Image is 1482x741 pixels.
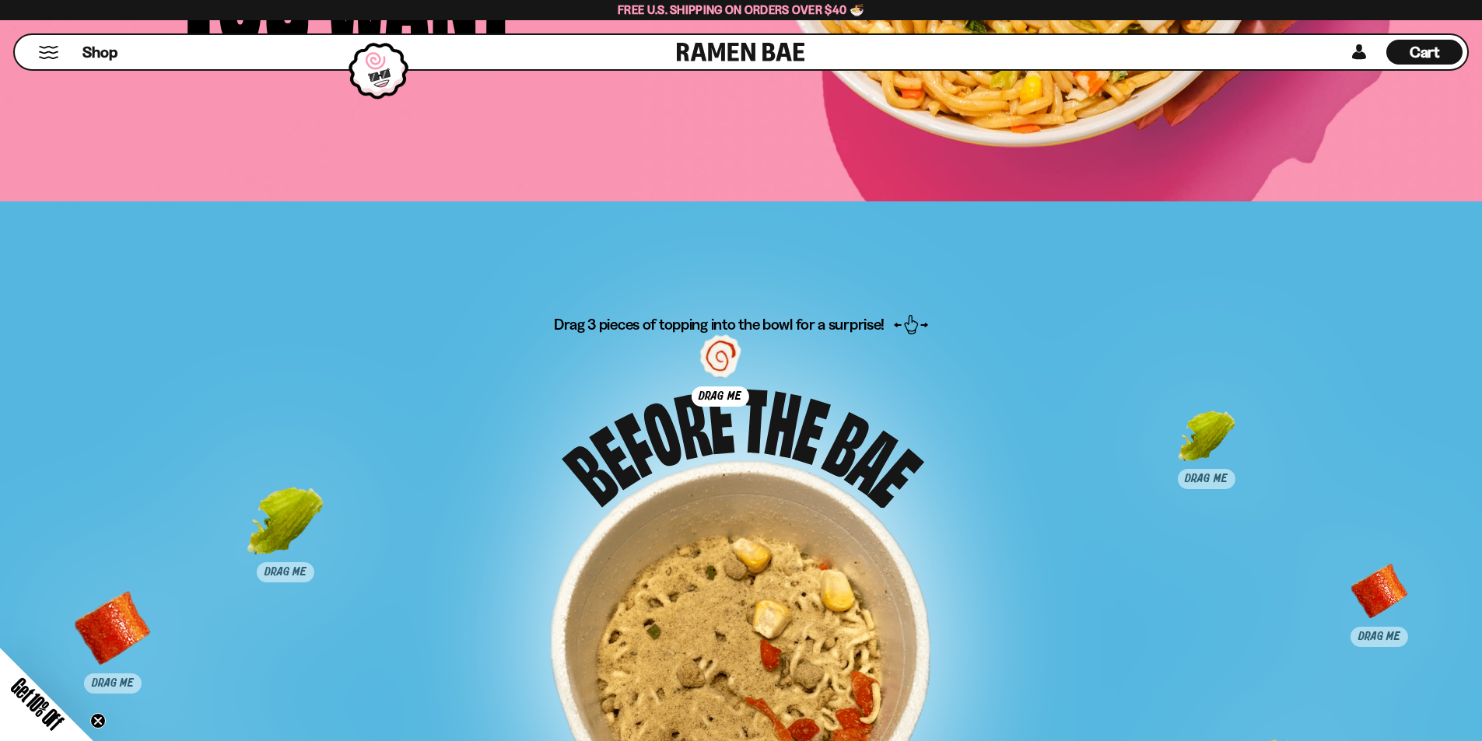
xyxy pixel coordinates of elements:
[38,46,59,59] button: Mobile Menu Trigger
[82,42,117,63] span: Shop
[82,40,117,65] a: Shop
[1386,35,1463,69] a: Cart
[7,673,68,734] span: Get 10% Off
[90,713,106,729] button: Close teaser
[618,2,864,17] span: Free U.S. Shipping on Orders over $40 🍜
[554,314,928,460] p: Drag 3 pieces of topping into the bowl for a surprise!
[1410,43,1440,61] span: Cart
